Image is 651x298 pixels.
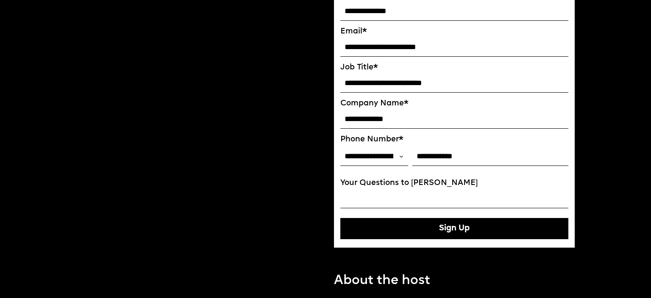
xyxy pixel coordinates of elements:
label: Company Name [340,99,568,108]
label: Phone Number [340,135,568,144]
label: Your Questions to [PERSON_NAME] [340,179,568,188]
p: About the host [334,271,430,291]
label: Job Title [340,63,568,72]
label: Email [340,27,568,36]
button: Sign Up [340,218,568,239]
